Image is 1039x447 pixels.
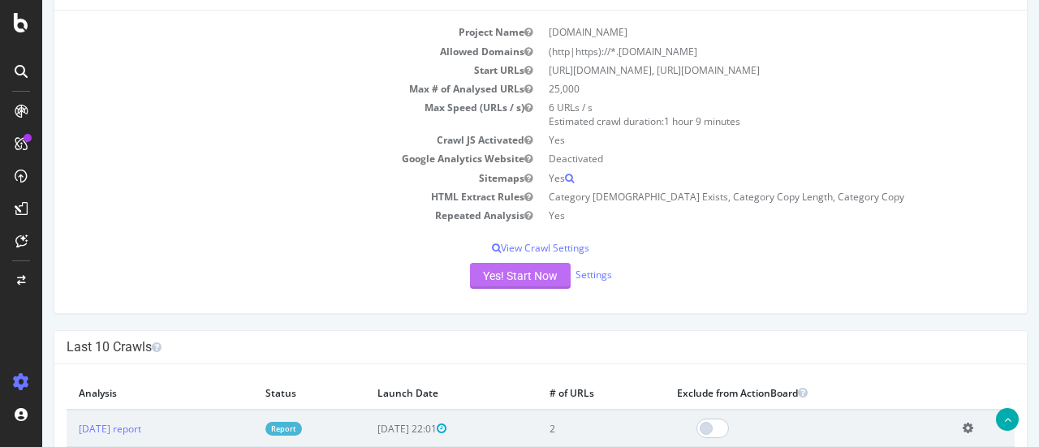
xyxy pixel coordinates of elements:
td: Google Analytics Website [24,149,498,168]
td: Deactivated [498,149,972,168]
td: (http|https)://*.[DOMAIN_NAME] [498,42,972,61]
td: Repeated Analysis [24,206,498,225]
td: 6 URLs / s Estimated crawl duration: [498,98,972,131]
td: Project Name [24,23,498,41]
button: Yes! Start Now [428,263,528,289]
th: Exclude from ActionBoard [623,376,908,410]
td: Yes [498,131,972,149]
th: Analysis [24,376,211,410]
span: [DATE] 22:01 [335,422,404,436]
th: Launch Date [323,376,495,410]
td: 25,000 [498,80,972,98]
td: Category [DEMOGRAPHIC_DATA] Exists, Category Copy Length, Category Copy [498,187,972,206]
a: Settings [533,268,570,282]
p: View Crawl Settings [24,241,972,255]
td: Yes [498,206,972,225]
td: Sitemaps [24,169,498,187]
th: Status [211,376,323,410]
td: [DOMAIN_NAME] [498,23,972,41]
td: [URL][DOMAIN_NAME], [URL][DOMAIN_NAME] [498,61,972,80]
th: # of URLs [495,376,623,410]
td: HTML Extract Rules [24,187,498,206]
td: Max # of Analysed URLs [24,80,498,98]
td: Start URLs [24,61,498,80]
td: 2 [495,410,623,447]
td: Allowed Domains [24,42,498,61]
td: Max Speed (URLs / s) [24,98,498,131]
h4: Last 10 Crawls [24,339,972,355]
a: Report [223,422,260,436]
a: [DATE] report [37,422,99,436]
span: 1 hour 9 minutes [622,114,698,128]
td: Yes [498,169,972,187]
td: Crawl JS Activated [24,131,498,149]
